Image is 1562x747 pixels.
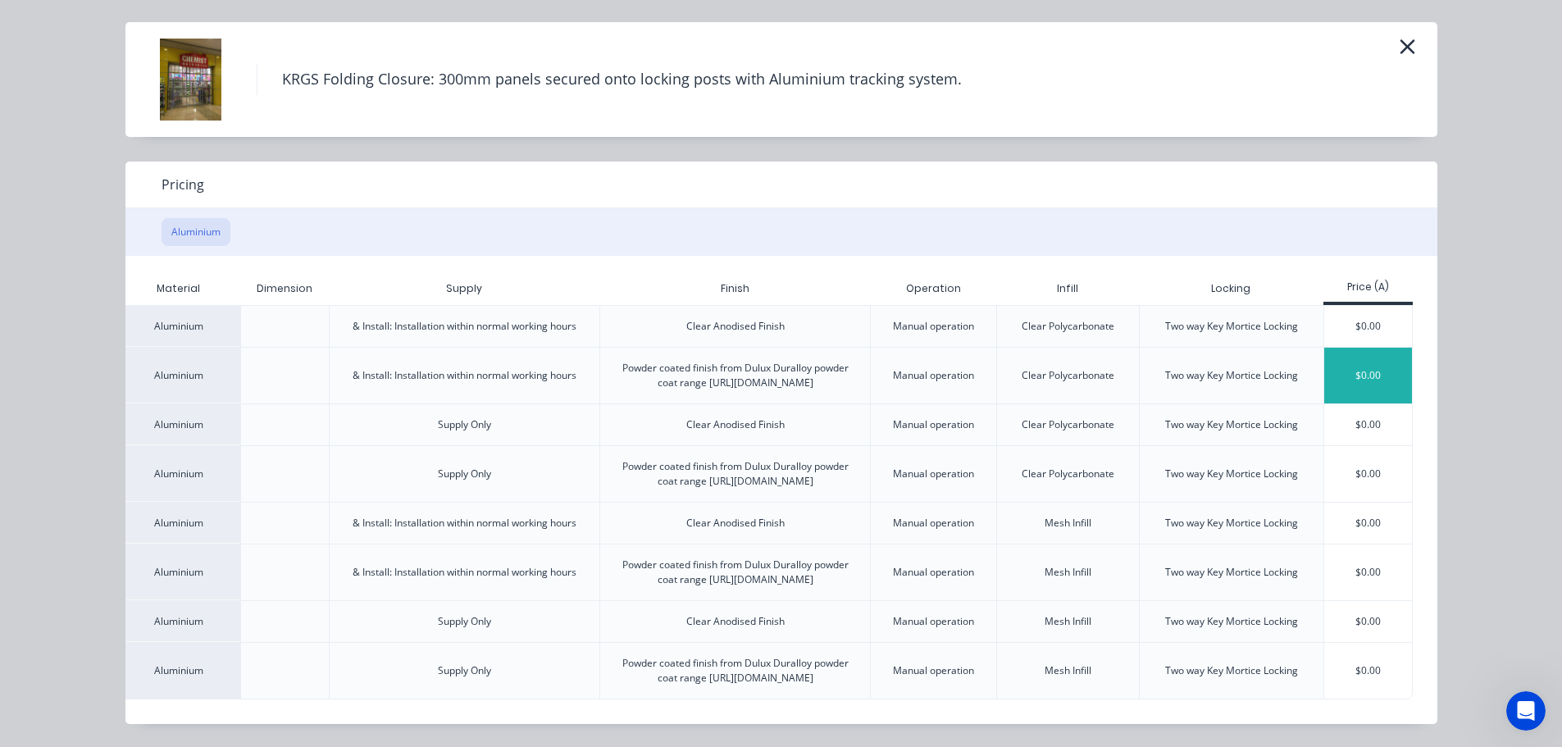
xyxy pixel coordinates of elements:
[1165,516,1298,531] div: Two way Key Mortice Locking
[117,600,240,642] div: Aluminium
[1165,368,1298,383] div: Two way Key Mortice Locking
[1022,319,1114,334] div: Clear Polycarbonate
[1165,663,1298,678] div: Two way Key Mortice Locking
[1165,417,1298,432] div: Two way Key Mortice Locking
[1324,503,1412,544] div: $0.00
[1324,643,1412,699] div: $0.00
[613,558,857,587] div: Powder coated finish from Dulux Duralloy powder coat range [URL][DOMAIN_NAME]
[438,614,491,629] div: Supply Only
[117,305,240,347] div: Aluminium
[686,614,785,629] div: Clear Anodised Finish
[244,268,326,309] div: Dimension
[613,361,857,390] div: Powder coated finish from Dulux Duralloy powder coat range [URL][DOMAIN_NAME]
[613,656,857,686] div: Powder coated finish from Dulux Duralloy powder coat range [URL][DOMAIN_NAME]
[1165,467,1298,481] div: Two way Key Mortice Locking
[117,445,240,502] div: Aluminium
[686,417,785,432] div: Clear Anodised Finish
[162,175,204,194] span: Pricing
[1324,306,1412,347] div: $0.00
[1165,565,1298,580] div: Two way Key Mortice Locking
[1022,417,1114,432] div: Clear Polycarbonate
[1324,404,1412,445] div: $0.00
[1045,565,1091,580] div: Mesh Infill
[117,544,240,600] div: Aluminium
[893,417,974,432] div: Manual operation
[353,368,576,383] div: & Install: Installation within normal working hours
[893,319,974,334] div: Manual operation
[1324,446,1412,502] div: $0.00
[1022,368,1114,383] div: Clear Polycarbonate
[1506,691,1546,731] iframe: Intercom live chat
[1165,614,1298,629] div: Two way Key Mortice Locking
[353,319,576,334] div: & Install: Installation within normal working hours
[1045,614,1091,629] div: Mesh Infill
[150,39,232,121] img: KRGS Folding Closure: 300mm panels secured onto locking posts with Aluminium tracking system.
[893,368,974,383] div: Manual operation
[257,64,986,95] h4: KRGS Folding Closure: 300mm panels secured onto locking posts with Aluminium tracking system.
[893,565,974,580] div: Manual operation
[162,218,230,246] button: Aluminium
[1324,544,1412,600] div: $0.00
[893,614,974,629] div: Manual operation
[353,565,576,580] div: & Install: Installation within normal working hours
[1022,467,1114,481] div: Clear Polycarbonate
[117,502,240,544] div: Aluminium
[117,347,240,403] div: Aluminium
[1323,280,1413,294] div: Price (A)
[1324,348,1412,403] div: $0.00
[613,459,857,489] div: Powder coated finish from Dulux Duralloy powder coat range [URL][DOMAIN_NAME]
[1045,516,1091,531] div: Mesh Infill
[893,663,974,678] div: Manual operation
[893,268,974,309] div: Operation
[1165,319,1298,334] div: Two way Key Mortice Locking
[1198,268,1264,309] div: Locking
[893,467,974,481] div: Manual operation
[117,272,240,305] div: Material
[1044,268,1091,309] div: Infill
[1324,601,1412,642] div: $0.00
[686,319,785,334] div: Clear Anodised Finish
[893,516,974,531] div: Manual operation
[353,516,576,531] div: & Install: Installation within normal working hours
[1045,663,1091,678] div: Mesh Infill
[438,467,491,481] div: Supply Only
[117,403,240,445] div: Aluminium
[433,268,495,309] div: Supply
[438,663,491,678] div: Supply Only
[686,516,785,531] div: Clear Anodised Finish
[117,642,240,699] div: Aluminium
[438,417,491,432] div: Supply Only
[708,268,763,309] div: Finish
